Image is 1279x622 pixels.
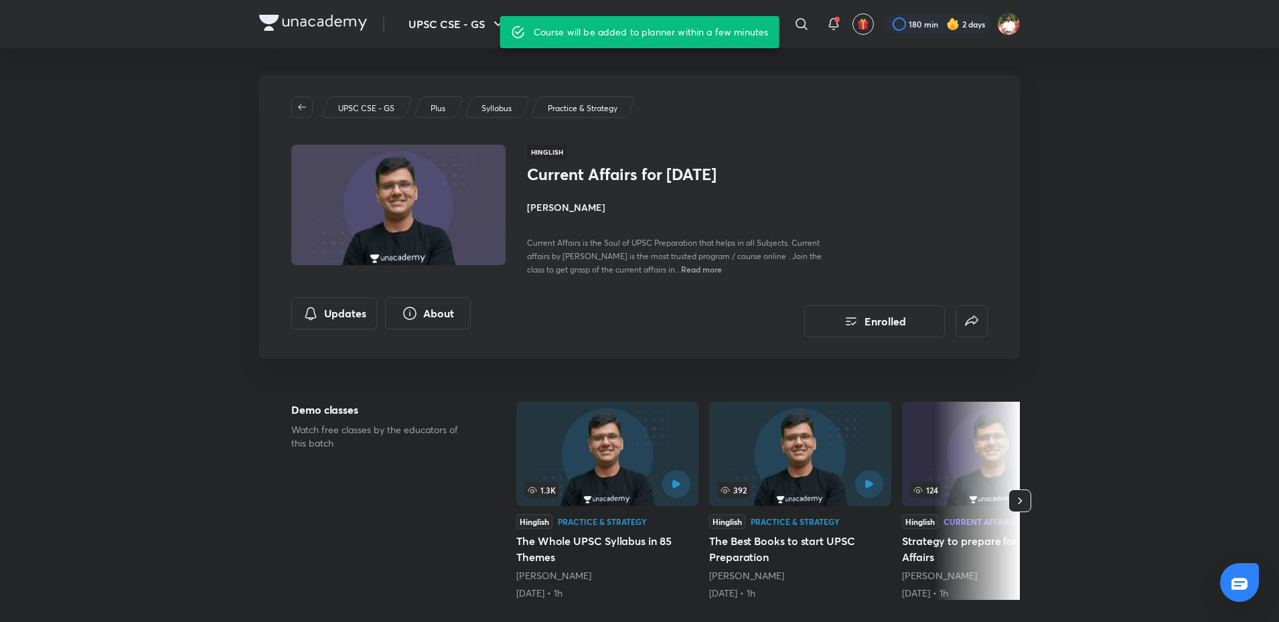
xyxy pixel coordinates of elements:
[400,11,514,37] button: UPSC CSE - GS
[291,297,377,329] button: Updates
[524,482,558,498] span: 1.3K
[516,514,552,529] div: Hinglish
[481,102,512,114] p: Syllabus
[338,102,394,114] p: UPSC CSE - GS
[946,17,960,31] img: streak
[516,569,591,582] a: [PERSON_NAME]
[516,402,698,600] a: 1.3KHinglishPractice & StrategyThe Whole UPSC Syllabus in 85 Themes[PERSON_NAME][DATE] • 1h
[527,145,567,159] span: Hinglish
[429,102,448,114] a: Plus
[857,18,869,30] img: avatar
[709,402,891,600] a: 392HinglishPractice & StrategyThe Best Books to start UPSC Preparation[PERSON_NAME][DATE] • 1h
[804,305,945,337] button: Enrolled
[291,402,473,418] h5: Demo classes
[289,143,508,266] img: Thumbnail
[709,514,745,529] div: Hinglish
[709,402,891,600] a: The Best Books to start UPSC Preparation
[259,15,367,31] img: Company Logo
[479,102,514,114] a: Syllabus
[527,165,746,184] h1: Current Affairs for [DATE]
[534,20,769,44] div: Course will be added to planner within a few minutes
[431,102,445,114] p: Plus
[751,518,840,526] div: Practice & Strategy
[852,13,874,35] button: avatar
[516,587,698,600] div: 4th Apr • 1h
[902,533,1084,565] h5: Strategy to prepare for Current Affairs
[548,102,617,114] p: Practice & Strategy
[902,569,977,582] a: [PERSON_NAME]
[516,533,698,565] h5: The Whole UPSC Syllabus in 85 Themes
[902,569,1084,582] div: Chandramouli Choudhary
[546,102,620,114] a: Practice & Strategy
[527,238,822,275] span: Current Affairs is the Soul of UPSC Preparation that helps in all Subjects. Current affairs by [P...
[902,514,938,529] div: Hinglish
[902,587,1084,600] div: 19th Sept • 1h
[558,518,647,526] div: Practice & Strategy
[516,569,698,582] div: Chandramouli Choudhary
[997,13,1020,35] img: Shashank Soni
[516,402,698,600] a: The Whole UPSC Syllabus in 85 Themes
[709,533,891,565] h5: The Best Books to start UPSC Preparation
[717,482,749,498] span: 392
[709,569,784,582] a: [PERSON_NAME]
[259,15,367,34] a: Company Logo
[681,264,722,275] span: Read more
[527,200,827,214] h4: [PERSON_NAME]
[336,102,397,114] a: UPSC CSE - GS
[709,587,891,600] div: 5th Apr • 1h
[709,569,891,582] div: Chandramouli Choudhary
[956,305,988,337] button: false
[902,402,1084,600] a: 124HinglishCurrent AffairsStrategy to prepare for Current Affairs[PERSON_NAME][DATE] • 1h
[910,482,941,498] span: 124
[385,297,471,329] button: About
[291,423,473,450] p: Watch free classes by the educators of this batch
[902,402,1084,600] a: Strategy to prepare for Current Affairs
